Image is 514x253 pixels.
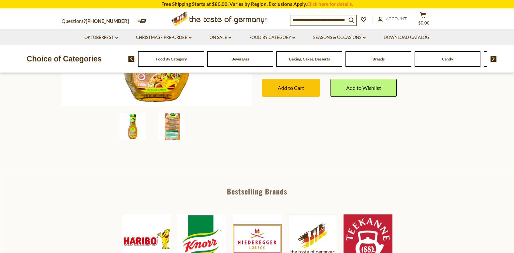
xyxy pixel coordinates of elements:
a: Click here for details. [307,1,353,7]
span: Add to Cart [278,85,304,91]
img: next arrow [491,56,497,62]
a: Download Catalog [384,34,429,41]
p: Questions? [62,17,134,25]
a: Account [378,15,407,23]
a: Oktoberfest [84,34,118,41]
span: $0.00 [418,20,430,25]
button: Add to Cart [262,79,320,97]
a: On Sale [210,34,231,41]
a: Seasons & Occasions [313,34,366,41]
a: Add to Wishlist [330,79,397,97]
img: Kuehne Salad Vinaigrette Dressing Oil-Free with Zesty Herbs - 8.75 oz. [120,113,146,140]
img: previous arrow [128,56,135,62]
img: Kuehne Salad Vinaigrette Dressing Oil-Free with Zesty Herbs - 8.75 oz. [159,113,185,140]
button: $0.00 [414,12,433,28]
a: Food By Category [156,57,187,61]
a: [PHONE_NUMBER] [86,18,129,24]
a: Baking, Cakes, Desserts [289,57,330,61]
a: Beverages [231,57,249,61]
span: Account [386,16,407,21]
a: Christmas - PRE-ORDER [136,34,192,41]
a: Candy [442,57,453,61]
div: Bestselling Brands [0,188,514,195]
a: Breads [373,57,385,61]
a: Food By Category [249,34,295,41]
